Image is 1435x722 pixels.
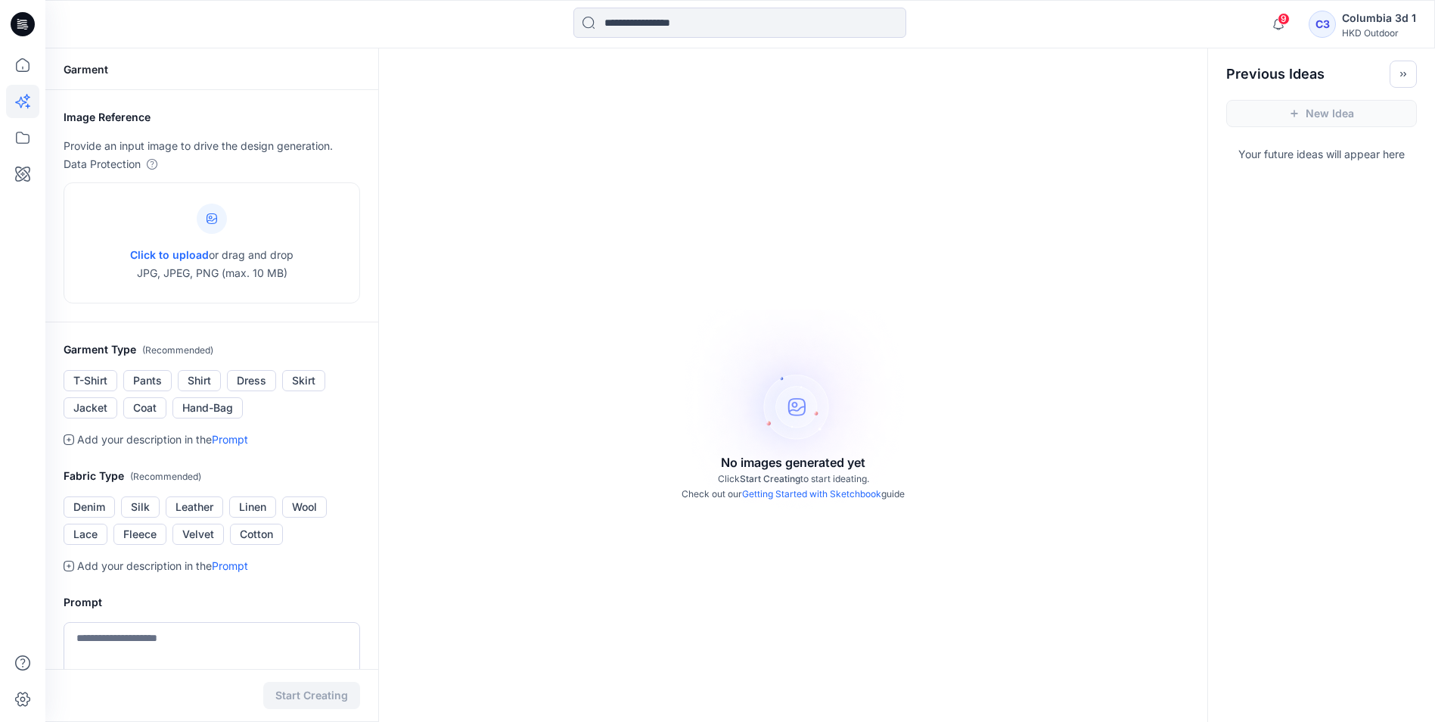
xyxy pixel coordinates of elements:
p: Data Protection [64,155,141,173]
p: Provide an input image to drive the design generation. [64,137,360,155]
p: Add your description in the [77,557,248,575]
p: No images generated yet [721,453,865,471]
button: Jacket [64,397,117,419]
button: Coat [123,397,166,419]
button: Toggle idea bar [1390,61,1417,88]
button: Cotton [230,524,283,545]
button: T-Shirt [64,370,117,391]
div: C3 [1309,11,1336,38]
span: ( Recommended ) [130,471,201,482]
div: Columbia 3d 1 [1342,9,1416,27]
p: Add your description in the [77,431,248,449]
button: Pants [123,370,172,391]
span: 9 [1278,13,1290,25]
a: Prompt [212,559,248,572]
button: Leather [166,496,223,518]
span: Click to upload [130,248,209,261]
a: Getting Started with Sketchbook [742,488,881,499]
p: or drag and drop JPG, JPEG, PNG (max. 10 MB) [130,246,294,282]
button: Wool [282,496,327,518]
p: Your future ideas will appear here [1208,139,1435,163]
span: ( Recommended ) [142,344,213,356]
button: Shirt [178,370,221,391]
button: Denim [64,496,115,518]
button: Velvet [172,524,224,545]
h2: Image Reference [64,108,360,126]
a: Prompt [212,433,248,446]
h2: Prompt [64,593,360,612]
div: HKD Outdoor [1342,27,1416,39]
h2: Fabric Type [64,467,360,486]
p: Click to start ideating. Check out our guide [682,471,905,502]
button: Linen [229,496,276,518]
button: Dress [227,370,276,391]
button: Hand-Bag [172,397,243,419]
button: Fleece [113,524,166,545]
h2: Previous Ideas [1226,65,1325,83]
button: Silk [121,496,160,518]
h2: Garment Type [64,341,360,359]
span: Start Creating [740,473,800,484]
button: Skirt [282,370,325,391]
button: Lace [64,524,107,545]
